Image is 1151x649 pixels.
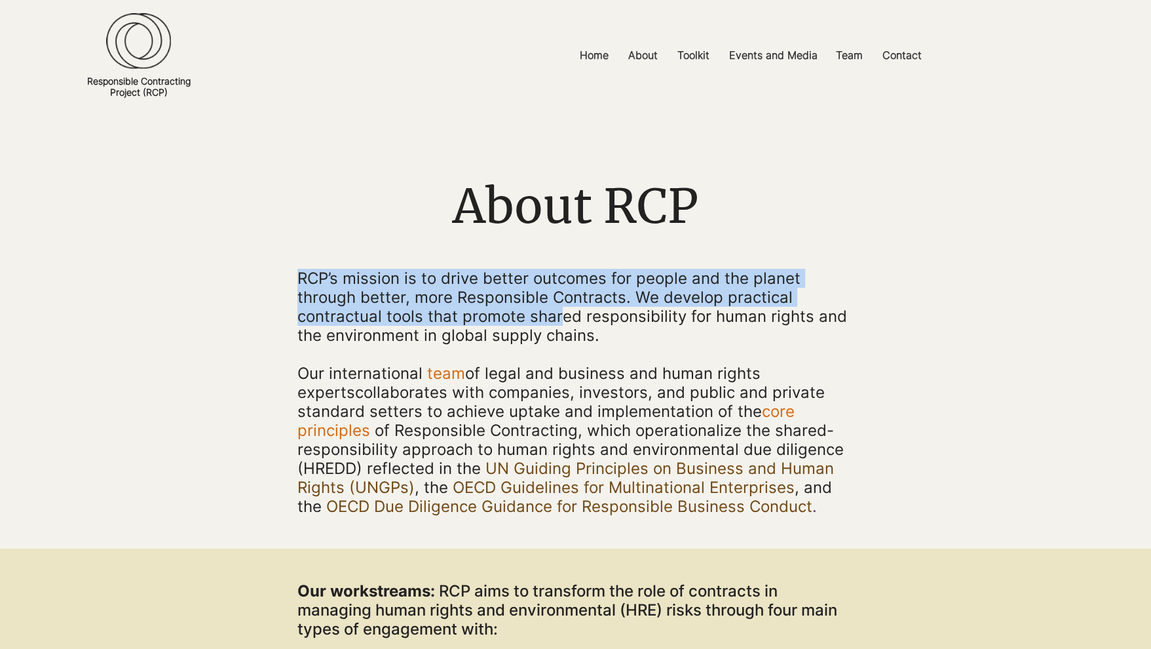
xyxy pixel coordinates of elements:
[668,41,719,70] a: Toolkit
[453,176,698,236] span: About RCP
[415,478,448,497] span: , the
[826,41,873,70] a: Team
[297,581,837,639] span: RCP aims to transform the role of contracts in managing human rights and environmental (HRE) risk...
[297,364,423,383] span: Our international
[719,41,826,70] a: Events and Media
[723,41,824,70] p: Events and Media
[427,364,465,383] a: team
[297,421,844,478] span: of Responsible Contracting, which operationalize the shared-responsibility approach to human righ...
[453,478,795,497] a: OECD Guidelines for Multinational Enterprises
[618,41,668,70] a: About
[418,41,1083,70] nav: Site
[671,41,716,70] p: Toolkit
[297,459,834,497] a: UN Guiding Principles on Business and Human Rights (UNGPs)
[622,41,664,70] p: About
[570,41,618,70] a: Home
[573,41,615,70] p: Home
[829,41,869,70] p: Team
[297,581,435,600] span: Our workstreams:
[297,478,832,516] span: , and the
[812,497,817,516] span: .
[876,41,928,70] p: Contact
[873,41,932,70] a: Contact
[297,364,761,402] a: of legal and business and human rights experts
[326,497,812,516] a: OECD Due Diligence Guidance for Responsible Business Conduct
[87,75,191,98] a: Responsible ContractingProject (RCP)
[297,269,847,345] span: RCP’s mission is to drive better outcomes for people and the planet through better, more Responsi...
[297,364,825,421] span: collaborates with companies, investors, and public and private standard setters to achieve uptake...
[297,402,795,440] a: core principles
